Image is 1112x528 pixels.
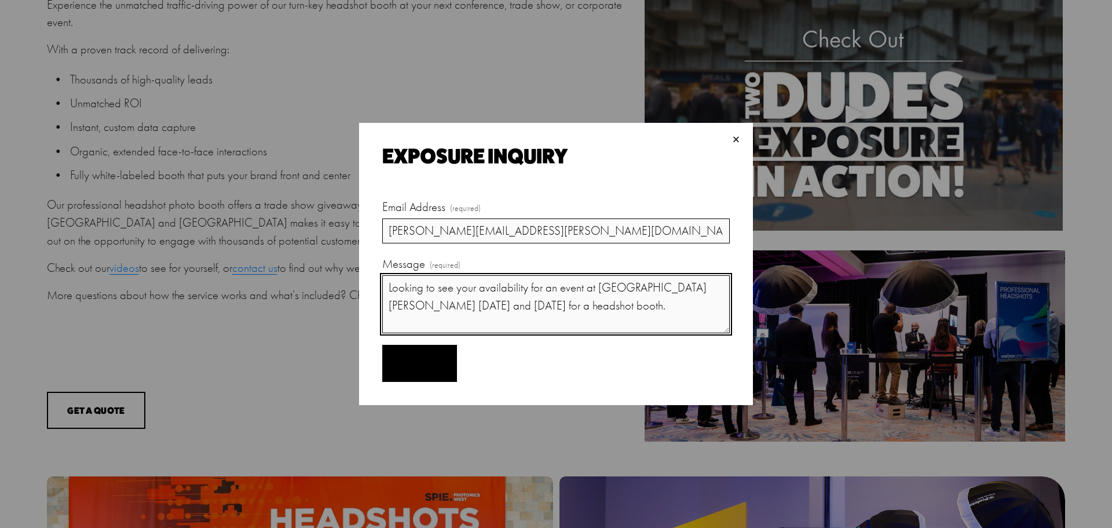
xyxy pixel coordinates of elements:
div: Close [730,133,742,146]
span: Message [382,255,425,273]
span: (required) [450,203,481,215]
div: Exposure Inquiry [382,146,717,166]
textarea: Looking to see your availability for an event at [GEOGRAPHIC_DATA][PERSON_NAME] [DATE] and [DATE]... [382,275,730,333]
span: Submit [403,358,437,369]
button: SubmitSubmit [382,345,457,383]
span: (required) [430,260,460,272]
span: Email Address [382,198,445,216]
